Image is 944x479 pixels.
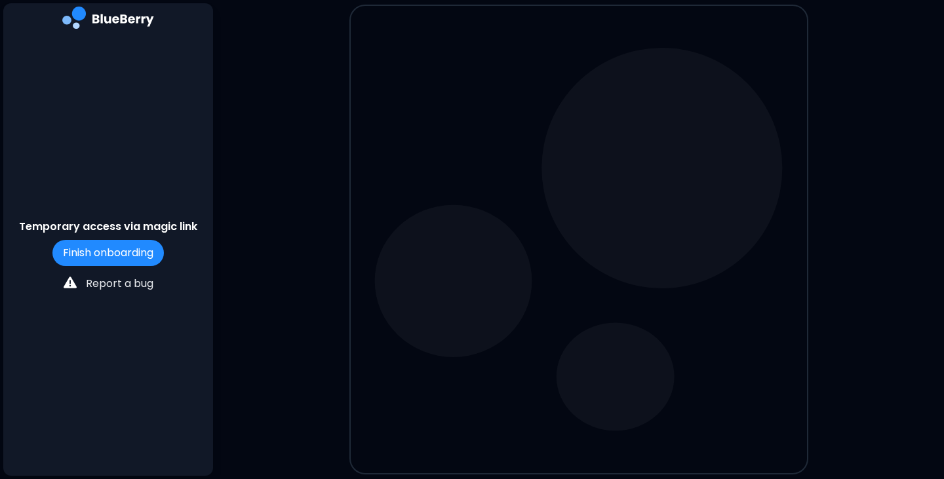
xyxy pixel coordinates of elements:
[52,245,164,260] a: Finish onboarding
[62,7,154,33] img: company logo
[19,219,197,235] p: Temporary access via magic link
[64,276,77,289] img: file icon
[86,276,153,292] p: Report a bug
[52,240,164,266] button: Finish onboarding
